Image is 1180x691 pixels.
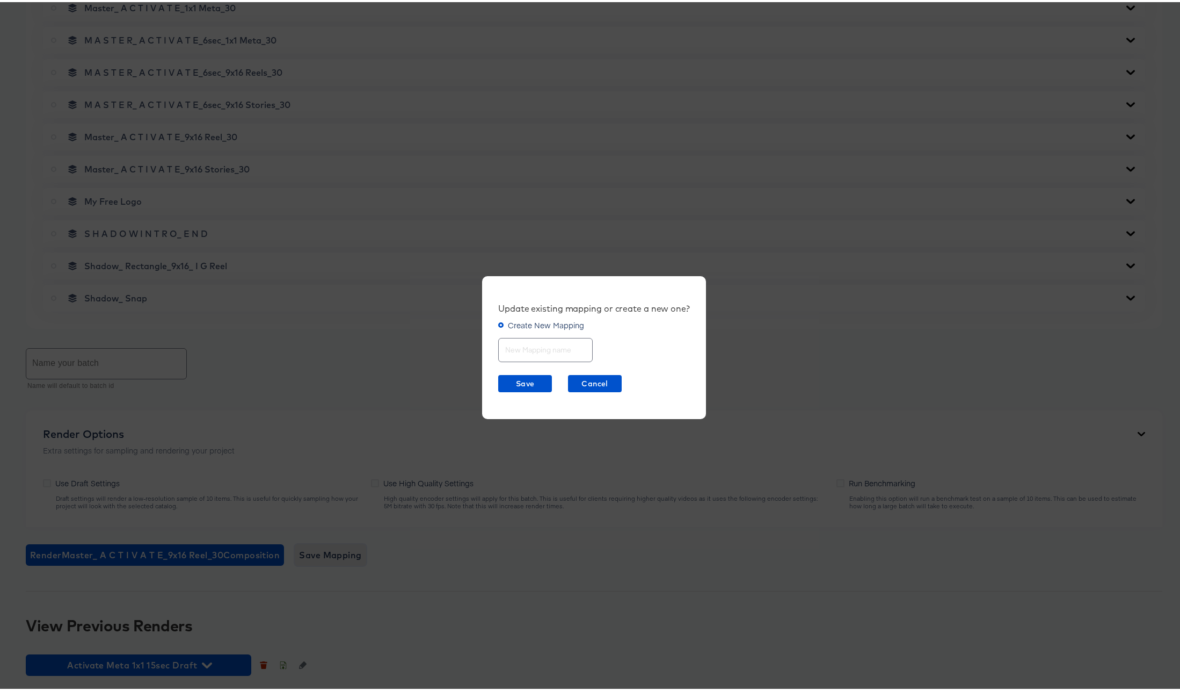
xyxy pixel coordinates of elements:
span: Cancel [572,375,617,388]
button: Cancel [568,373,622,390]
input: New Mapping name [499,332,592,355]
span: Create New Mapping [508,318,584,328]
div: Update existing mapping or create a new one? [498,301,690,312]
span: Save [502,375,548,388]
button: Save [498,373,552,390]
